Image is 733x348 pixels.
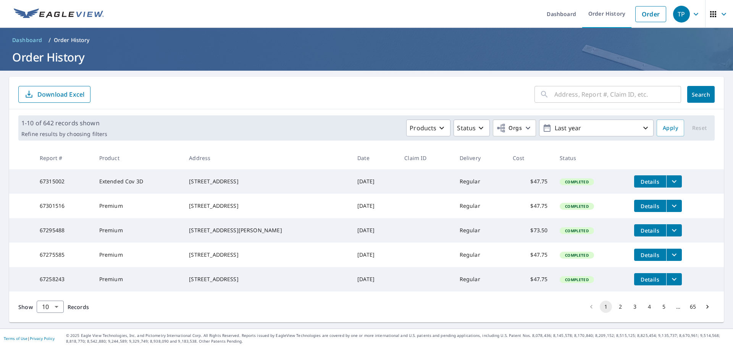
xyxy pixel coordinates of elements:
input: Address, Report #, Claim ID, etc. [554,84,681,105]
td: [DATE] [351,243,398,267]
button: Apply [657,120,684,136]
div: … [672,303,685,311]
div: [STREET_ADDRESS][PERSON_NAME] [189,227,345,234]
button: Go to page 5 [658,301,670,313]
a: Dashboard [9,34,45,46]
button: filesDropdownBtn-67275585 [666,249,682,261]
button: Go to page 65 [687,301,699,313]
td: Regular [454,267,507,291]
div: [STREET_ADDRESS] [189,202,345,210]
p: Products [410,123,436,133]
button: Go to page 3 [629,301,641,313]
p: Last year [552,121,641,135]
td: Regular [454,243,507,267]
span: Completed [560,277,593,282]
button: Download Excel [18,86,90,103]
td: $47.75 [507,169,554,194]
td: Premium [93,194,183,218]
td: Regular [454,218,507,243]
th: Cost [507,147,554,169]
span: Dashboard [12,36,42,44]
th: Report # [34,147,93,169]
td: Regular [454,194,507,218]
td: $73.50 [507,218,554,243]
button: filesDropdownBtn-67258243 [666,273,682,285]
span: Completed [560,204,593,209]
li: / [48,36,51,45]
td: [DATE] [351,194,398,218]
th: Date [351,147,398,169]
button: Products [406,120,450,136]
p: 1-10 of 642 records shown [21,118,107,128]
span: Search [693,91,709,98]
td: 67295488 [34,218,93,243]
td: Regular [454,169,507,194]
span: Show [18,303,33,311]
button: detailsBtn-67275585 [634,249,666,261]
span: Details [639,202,662,210]
button: Go to page 2 [614,301,626,313]
button: Go to next page [701,301,714,313]
div: 10 [37,296,64,317]
span: Details [639,227,662,234]
td: [DATE] [351,218,398,243]
nav: breadcrumb [9,34,724,46]
p: Status [457,123,476,133]
button: detailsBtn-67315002 [634,175,666,188]
span: Completed [560,228,593,233]
button: page 1 [600,301,612,313]
button: detailsBtn-67301516 [634,200,666,212]
span: Details [639,178,662,185]
a: Terms of Use [4,336,27,341]
td: Premium [93,267,183,291]
td: [DATE] [351,267,398,291]
button: Go to page 4 [643,301,656,313]
td: 67275585 [34,243,93,267]
img: EV Logo [14,8,104,20]
button: detailsBtn-67258243 [634,273,666,285]
p: © 2025 Eagle View Technologies, Inc. and Pictometry International Corp. All Rights Reserved. Repo... [66,333,729,344]
p: Order History [54,36,90,44]
td: Premium [93,243,183,267]
div: [STREET_ADDRESS] [189,251,345,259]
span: Details [639,251,662,259]
td: 67301516 [34,194,93,218]
button: Status [454,120,490,136]
a: Privacy Policy [30,336,55,341]
td: Extended Cov 3D [93,169,183,194]
td: $47.75 [507,267,554,291]
span: Completed [560,179,593,185]
span: Orgs [496,123,522,133]
button: detailsBtn-67295488 [634,224,666,236]
button: filesDropdownBtn-67295488 [666,224,682,236]
div: Show 10 records [37,301,64,313]
span: Records [68,303,89,311]
a: Order [635,6,666,22]
div: TP [673,6,690,23]
th: Claim ID [398,147,453,169]
th: Delivery [454,147,507,169]
div: [STREET_ADDRESS] [189,275,345,283]
h1: Order History [9,49,724,65]
td: $47.75 [507,243,554,267]
button: Search [687,86,715,103]
nav: pagination navigation [584,301,715,313]
th: Address [183,147,351,169]
button: Orgs [493,120,536,136]
button: filesDropdownBtn-67315002 [666,175,682,188]
p: Download Excel [37,90,84,99]
p: Refine results by choosing filters [21,131,107,138]
button: filesDropdownBtn-67301516 [666,200,682,212]
th: Product [93,147,183,169]
p: | [4,336,55,341]
td: Premium [93,218,183,243]
td: [DATE] [351,169,398,194]
button: Last year [539,120,654,136]
div: [STREET_ADDRESS] [189,178,345,185]
td: 67258243 [34,267,93,291]
span: Completed [560,253,593,258]
th: Status [554,147,628,169]
span: Details [639,276,662,283]
td: 67315002 [34,169,93,194]
td: $47.75 [507,194,554,218]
